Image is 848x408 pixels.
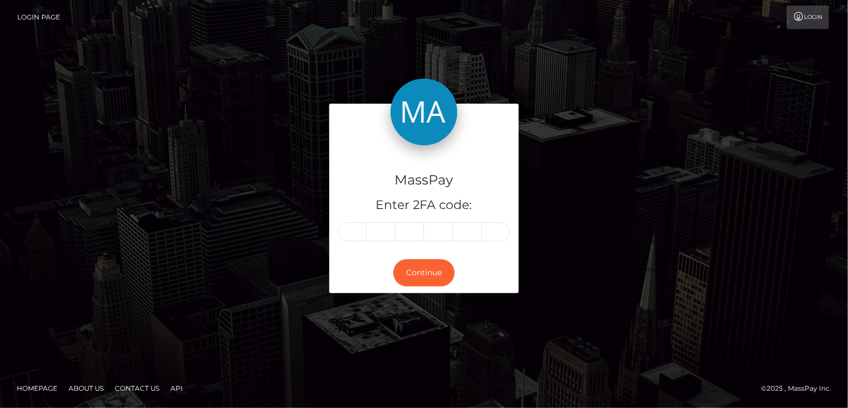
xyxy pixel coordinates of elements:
[17,6,60,29] a: Login Page
[110,380,164,397] a: Contact Us
[787,6,829,29] a: Login
[166,380,187,397] a: API
[761,382,840,395] div: © 2025 , MassPay Inc.
[338,171,510,190] h4: MassPay
[338,197,510,214] h5: Enter 2FA code:
[12,380,62,397] a: Homepage
[391,79,457,145] img: MassPay
[393,259,455,286] button: Continue
[64,380,108,397] a: About Us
